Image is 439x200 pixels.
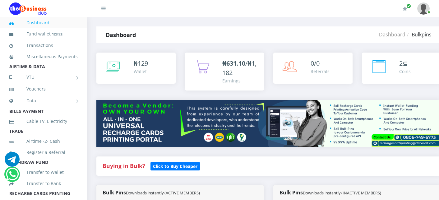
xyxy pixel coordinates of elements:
div: Wallet [134,68,148,75]
a: Cable TV, Electricity [9,114,78,128]
img: Logo [9,2,47,15]
a: Dashboard [379,31,405,38]
small: Downloads instantly (INACTIVE MEMBERS) [303,190,381,196]
small: Downloads instantly (ACTIVE MEMBERS) [126,190,200,196]
span: /₦1,182 [222,59,256,77]
a: Transfer to Wallet [9,165,78,179]
strong: Bulk Pins [103,189,200,196]
span: 2 [399,59,403,67]
strong: Bulk Pins [280,189,381,196]
i: Renew/Upgrade Subscription [403,6,407,11]
b: Click to Buy Cheaper [153,163,197,169]
small: [ ] [51,32,63,36]
a: Miscellaneous Payments [9,49,78,64]
div: ⊆ [399,59,411,68]
a: Click to Buy Cheaper [150,162,200,170]
span: Renew/Upgrade Subscription [406,4,411,8]
img: User [417,2,430,15]
div: Earnings [222,77,258,84]
a: Chat for support [6,171,19,182]
b: 128.93 [52,32,62,36]
a: Chat for support [5,156,20,167]
a: Transactions [9,38,78,53]
span: 129 [138,59,148,67]
div: ₦ [134,59,148,68]
strong: Dashboard [106,31,136,39]
a: 0/0 Referrals [273,53,353,84]
a: ₦129 Wallet [96,53,176,84]
strong: Buying in Bulk? [103,162,145,170]
a: Fund wallet[128.93] [9,27,78,41]
a: Data [9,93,78,109]
a: Airtime -2- Cash [9,134,78,148]
a: Dashboard [9,16,78,30]
a: VTU [9,69,78,85]
a: ₦631.10/₦1,182 Earnings [185,53,264,91]
b: ₦631.10 [222,59,245,67]
li: Bulkpins [405,31,432,38]
div: Coins [399,68,411,75]
a: Register a Referral [9,145,78,160]
a: Vouchers [9,82,78,96]
a: Transfer to Bank [9,176,78,191]
div: Referrals [311,68,330,75]
span: 0/0 [311,59,320,67]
